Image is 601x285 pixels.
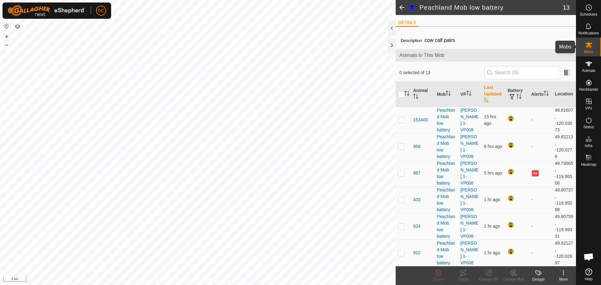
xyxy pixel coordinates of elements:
span: Schedules [580,13,597,16]
span: DC [98,8,104,14]
span: Heatmap [581,163,596,166]
span: 968 [413,143,420,150]
div: More [551,277,576,282]
a: Contact Us [204,277,223,282]
td: 49.81607, -120.03073 [552,107,576,133]
p-sorticon: Activate to sort [544,92,549,97]
span: cow calf pairs [422,35,457,45]
th: Location [552,82,576,107]
span: VPs [585,106,592,110]
span: Mobs [584,50,593,54]
span: Delete [433,277,444,282]
span: Help [585,277,593,281]
span: 403 [413,196,420,203]
th: Mob [434,82,458,107]
th: Battery [505,82,529,107]
span: 924 [413,223,420,230]
h2: Peachland Mob low battery [419,4,563,11]
td: 49.82213, -120.0278 [552,133,576,160]
button: Ae [532,170,539,176]
p-sorticon: Activate to sort [404,92,409,97]
th: Last Updated [481,82,505,107]
span: 153400 [413,117,428,123]
span: 10 Oct 2025, 8:41 am [484,224,500,229]
div: Change VP [476,277,501,282]
td: 49.79565, -119.86506 [552,160,576,186]
div: Peachland Mob low battery [437,187,455,213]
p-sorticon: Activate to sort [516,95,521,100]
p-sorticon: Activate to sort [413,95,418,100]
span: 967 [413,170,420,176]
span: Infra [585,144,592,148]
span: 10 Oct 2025, 8:43 am [484,250,500,255]
li: DETAILS [396,19,419,27]
button: + [3,33,10,40]
td: 49.80759, -119.99331 [552,213,576,240]
a: [PERSON_NAME] 1-VP008 [460,161,479,186]
span: Animals in This Mob [399,52,572,59]
div: Peachland Mob low battery [437,240,455,266]
label: Description [401,38,422,43]
a: [PERSON_NAME] 1-VP008 [460,187,479,212]
div: Open chat [579,247,598,266]
td: - [529,186,552,213]
div: Peachland Mob low battery [437,213,455,240]
p-sorticon: Activate to sort [446,92,451,97]
button: Map Layers [14,23,21,30]
span: 922 [413,250,420,256]
button: Reset Map [3,23,10,30]
p-sorticon: Activate to sort [484,98,489,103]
div: Peachland Mob low battery [437,134,455,160]
td: - [529,107,552,133]
th: Animal [411,82,434,107]
div: Change Mob [501,277,526,282]
td: - [529,240,552,266]
span: 10 Oct 2025, 8:07 am [484,197,500,202]
th: Alerts [529,82,552,107]
a: Help [576,266,601,283]
span: 9 Oct 2025, 6:10 pm [484,114,496,126]
p-sorticon: Activate to sort [466,92,471,97]
div: Groups [526,277,551,282]
div: Tracks [451,277,476,282]
span: 0 selected of 13 [399,69,485,76]
span: Status [583,125,594,129]
div: Peachland Mob low battery [437,160,455,186]
a: [PERSON_NAME] 1-VP008 [460,241,479,265]
img: Gallagher Logo [8,5,86,16]
span: Animals [582,69,595,73]
td: - [529,133,552,160]
a: [PERSON_NAME] 1-VP008 [460,134,479,159]
span: Notifications [578,31,599,35]
td: - [529,213,552,240]
a: Privacy Policy [173,277,197,282]
button: – [3,41,10,48]
a: [PERSON_NAME] 1-VP008 [460,108,479,132]
span: Neckbands [579,88,598,91]
input: Search (S) [485,66,560,79]
span: 10 Oct 2025, 4:14 am [484,170,502,176]
span: 10 Oct 2025, 3:10 am [484,144,502,149]
th: VP [458,82,481,107]
a: [PERSON_NAME] 1-VP008 [460,214,479,239]
td: 49.82127, -120.02697 [552,240,576,266]
div: Peachland Mob low battery [437,107,455,133]
td: 49.80737, -119.99298 [552,186,576,213]
span: 13 [563,3,570,12]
